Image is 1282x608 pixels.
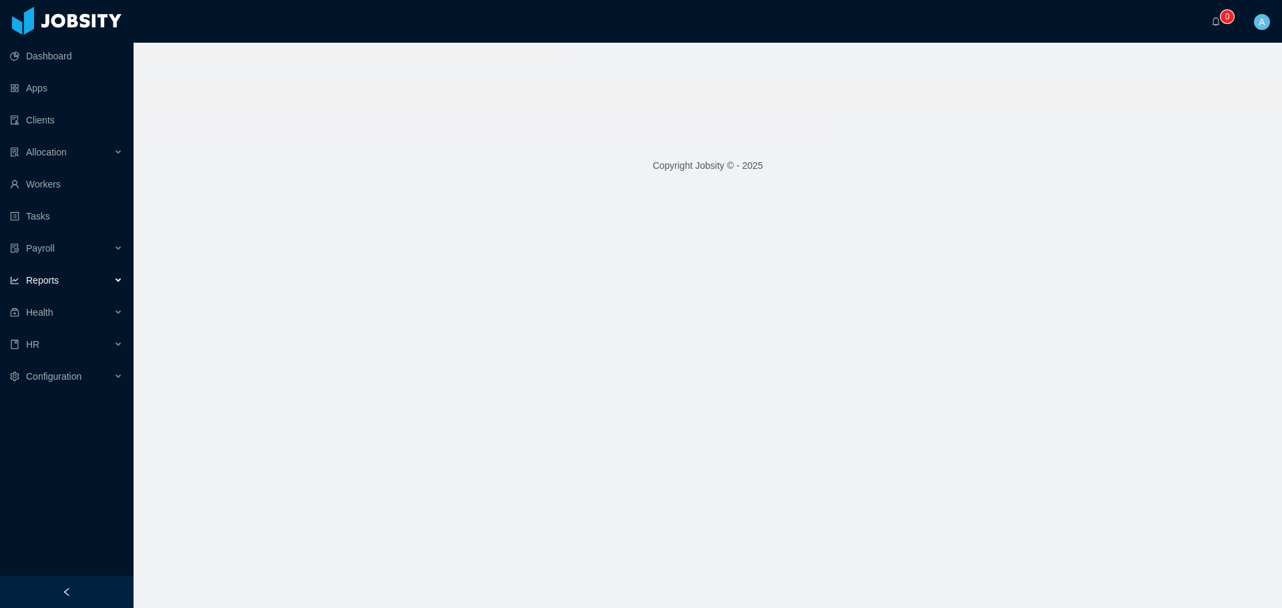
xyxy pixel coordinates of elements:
span: HR [26,339,39,350]
a: icon: auditClients [10,107,123,133]
a: icon: userWorkers [10,171,123,198]
a: icon: pie-chartDashboard [10,43,123,69]
span: Configuration [26,371,81,382]
i: icon: bell [1211,17,1221,26]
footer: Copyright Jobsity © - 2025 [134,143,1282,189]
span: A [1259,14,1265,30]
span: Payroll [26,243,55,254]
span: Reports [26,275,59,286]
a: icon: profileTasks [10,203,123,230]
i: icon: book [10,340,19,349]
i: icon: solution [10,147,19,157]
span: Allocation [26,147,67,158]
i: icon: setting [10,372,19,381]
i: icon: line-chart [10,276,19,285]
sup: 0 [1221,10,1234,23]
a: icon: appstoreApps [10,75,123,101]
i: icon: medicine-box [10,308,19,317]
i: icon: file-protect [10,244,19,253]
span: Health [26,307,53,318]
